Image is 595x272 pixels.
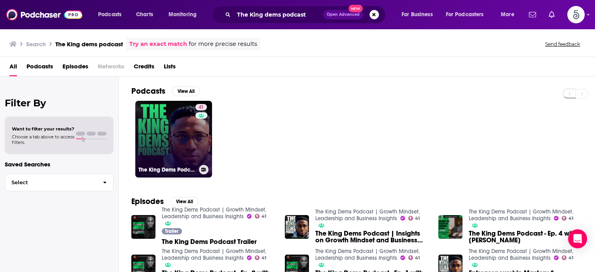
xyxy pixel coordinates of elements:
[6,7,82,22] img: Podchaser - Follow, Share and Rate Podcasts
[546,8,558,21] a: Show notifications dropdown
[438,215,462,239] img: The King Dems Podcast - Ep. 4 with Mayowa Balogun
[568,229,587,248] div: Open Intercom Messenger
[131,196,164,206] h2: Episodes
[172,87,200,96] button: View All
[165,229,178,234] span: Trailer
[26,40,46,48] h3: Search
[63,60,88,76] a: Episodes
[315,248,420,261] a: The King Dems Podcast | Growth Mindset, Leadership and Business Insights
[446,9,484,20] span: For Podcasters
[285,215,309,239] img: The King Dems Podcast | Insights on Growth Mindset and Business Leadership
[5,97,114,109] h2: Filter By
[136,9,153,20] span: Charts
[12,134,74,145] span: Choose a tab above to access filters.
[562,216,574,221] a: 41
[261,256,266,260] span: 41
[135,101,212,178] a: 41The King Dems Podcast | Growth Mindset, Leadership and Business Insights
[131,196,199,206] a: EpisodesView All
[469,230,582,244] span: The King Dems Podcast - Ep. 4 with [PERSON_NAME]
[327,13,360,17] span: Open Advanced
[131,86,165,96] h2: Podcasts
[255,255,267,260] a: 41
[567,6,585,23] button: Show profile menu
[408,216,420,221] a: 41
[323,10,363,19] button: Open AdvancedNew
[315,230,429,244] a: The King Dems Podcast | Insights on Growth Mindset and Business Leadership
[163,8,207,21] button: open menu
[195,104,207,110] a: 41
[164,60,176,76] a: Lists
[543,41,582,47] button: Send feedback
[441,8,495,21] button: open menu
[138,166,196,173] h3: The King Dems Podcast | Growth Mindset, Leadership and Business Insights
[5,161,114,168] p: Saved Searches
[199,104,204,111] span: 41
[12,126,74,132] span: Want to filter your results?
[255,214,267,219] a: 41
[315,208,420,222] a: The King Dems Podcast | Growth Mindset, Leadership and Business Insights
[349,5,363,12] span: New
[5,174,114,191] button: Select
[261,215,266,218] span: 41
[567,6,585,23] span: Logged in as Spiral5-G2
[170,197,199,206] button: View All
[469,248,573,261] a: The King Dems Podcast | Growth Mindset, Leadership and Business Insights
[568,256,573,260] span: 41
[562,255,574,260] a: 41
[134,60,154,76] a: Credits
[98,9,121,20] span: Podcasts
[469,208,573,222] a: The King Dems Podcast | Growth Mindset, Leadership and Business Insights
[93,8,132,21] button: open menu
[129,40,187,49] a: Try an exact match
[131,8,158,21] a: Charts
[98,60,124,76] span: Networks
[131,215,155,239] img: The King Dems Podcast Trailer
[495,8,524,21] button: open menu
[396,8,443,21] button: open menu
[55,40,123,48] h3: The King dems podcast
[568,217,573,220] span: 41
[469,230,582,244] a: The King Dems Podcast - Ep. 4 with Mayowa Balogun
[415,217,420,220] span: 41
[234,8,323,21] input: Search podcasts, credits, & more...
[162,248,266,261] a: The King Dems Podcast | Growth Mindset, Leadership and Business Insights
[162,238,257,245] a: The King Dems Podcast Trailer
[9,60,17,76] a: All
[402,9,433,20] span: For Business
[220,6,393,24] div: Search podcasts, credits, & more...
[162,206,266,220] a: The King Dems Podcast | Growth Mindset, Leadership and Business Insights
[526,8,539,21] a: Show notifications dropdown
[5,180,97,185] span: Select
[567,6,585,23] img: User Profile
[415,256,420,260] span: 41
[169,9,197,20] span: Monitoring
[131,86,200,96] a: PodcastsView All
[27,60,53,76] a: Podcasts
[501,9,514,20] span: More
[189,40,257,49] span: for more precise results
[408,255,420,260] a: 41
